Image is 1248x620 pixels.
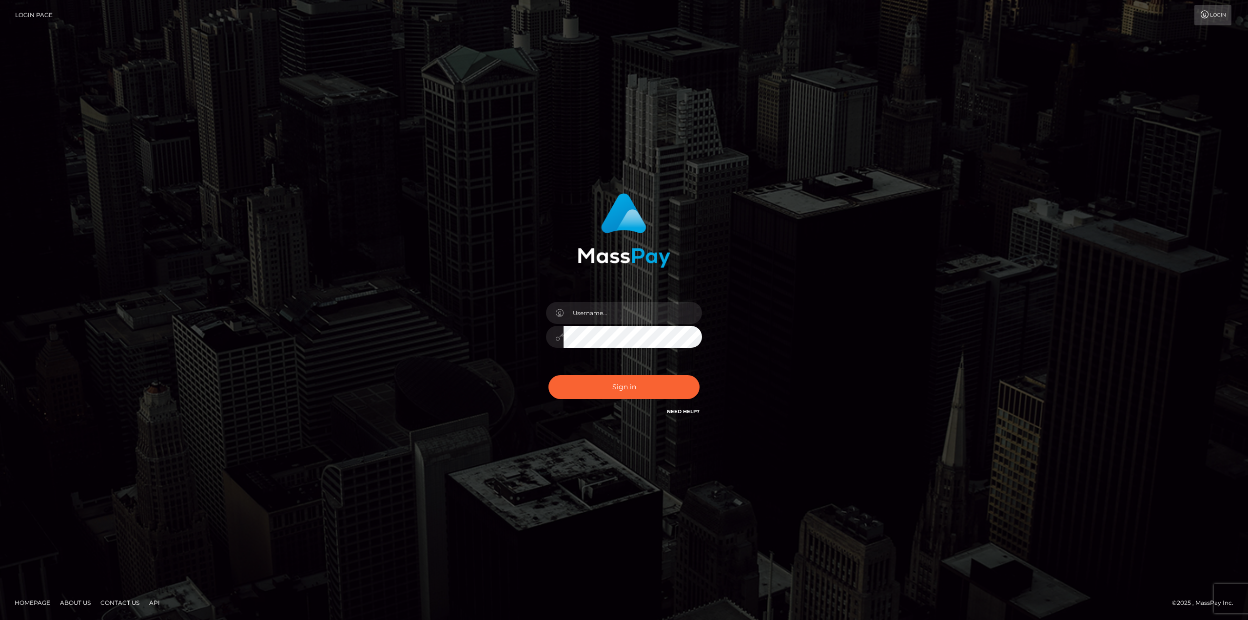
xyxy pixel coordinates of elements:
[578,193,670,268] img: MassPay Login
[667,408,700,415] a: Need Help?
[97,595,143,610] a: Contact Us
[145,595,164,610] a: API
[15,5,53,25] a: Login Page
[548,375,700,399] button: Sign in
[56,595,95,610] a: About Us
[11,595,54,610] a: Homepage
[1194,5,1231,25] a: Login
[1172,598,1241,608] div: © 2025 , MassPay Inc.
[564,302,702,324] input: Username...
